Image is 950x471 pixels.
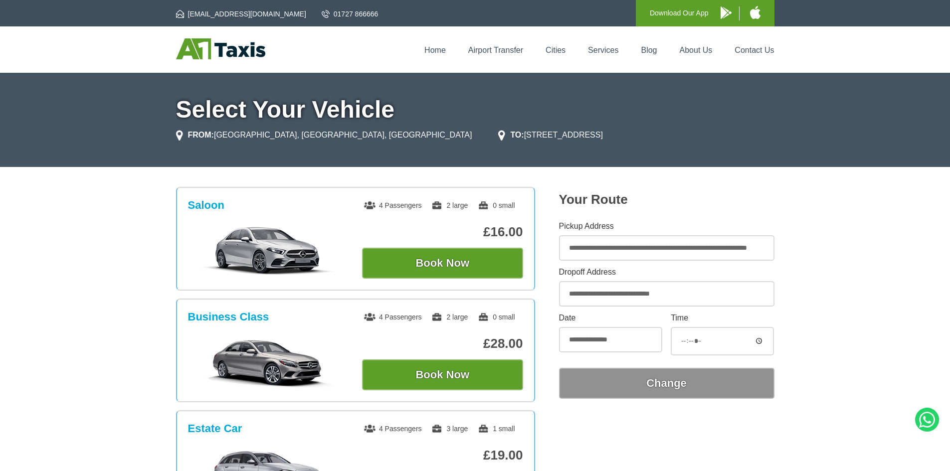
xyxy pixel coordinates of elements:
[176,9,306,19] a: [EMAIL_ADDRESS][DOMAIN_NAME]
[546,46,566,54] a: Cities
[588,46,618,54] a: Services
[431,425,468,433] span: 3 large
[510,131,524,139] strong: TO:
[498,129,603,141] li: [STREET_ADDRESS]
[424,46,446,54] a: Home
[650,7,709,19] p: Download Our App
[362,359,523,390] button: Book Now
[364,425,422,433] span: 4 Passengers
[193,226,343,276] img: Saloon
[680,46,713,54] a: About Us
[188,422,242,435] h3: Estate Car
[559,268,774,276] label: Dropoff Address
[559,222,774,230] label: Pickup Address
[362,336,523,351] p: £28.00
[431,313,468,321] span: 2 large
[559,192,774,207] h2: Your Route
[176,38,265,59] img: A1 Taxis St Albans LTD
[559,314,662,322] label: Date
[176,98,774,122] h1: Select Your Vehicle
[559,368,774,399] button: Change
[364,201,422,209] span: 4 Passengers
[468,46,523,54] a: Airport Transfer
[188,199,224,212] h3: Saloon
[362,224,523,240] p: £16.00
[176,129,472,141] li: [GEOGRAPHIC_DATA], [GEOGRAPHIC_DATA], [GEOGRAPHIC_DATA]
[735,46,774,54] a: Contact Us
[671,314,774,322] label: Time
[431,201,468,209] span: 2 large
[721,6,732,19] img: A1 Taxis Android App
[193,337,343,387] img: Business Class
[478,201,515,209] span: 0 small
[641,46,657,54] a: Blog
[750,6,760,19] img: A1 Taxis iPhone App
[362,248,523,279] button: Book Now
[478,425,515,433] span: 1 small
[364,313,422,321] span: 4 Passengers
[362,448,523,463] p: £19.00
[322,9,379,19] a: 01727 866666
[188,311,269,323] h3: Business Class
[188,131,214,139] strong: FROM:
[478,313,515,321] span: 0 small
